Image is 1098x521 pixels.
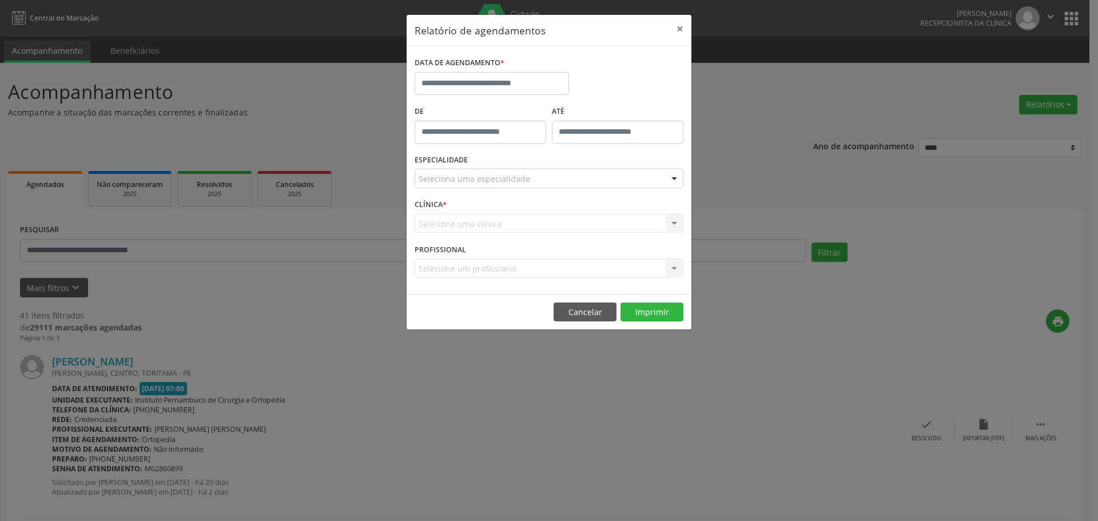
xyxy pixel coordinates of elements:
button: Imprimir [620,303,683,322]
button: Cancelar [554,303,616,322]
label: ESPECIALIDADE [415,152,468,169]
button: Close [669,15,691,43]
label: CLÍNICA [415,196,447,214]
label: DATA DE AGENDAMENTO [415,54,504,72]
label: De [415,103,546,121]
label: PROFISSIONAL [415,241,466,258]
label: ATÉ [552,103,683,121]
h5: Relatório de agendamentos [415,23,546,38]
span: Seleciona uma especialidade [419,173,530,185]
